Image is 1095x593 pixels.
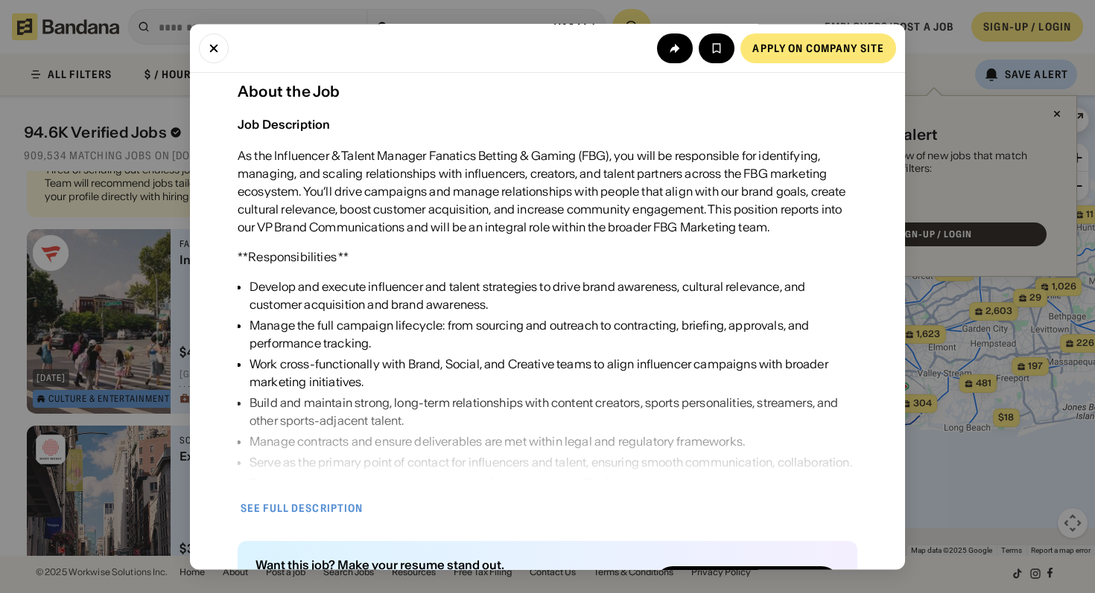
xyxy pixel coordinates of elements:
[199,33,229,62] button: Close
[238,83,857,100] div: About the Job
[250,432,857,450] div: Manage contracts and ensure deliverables are met within legal and regulatory frameworks.
[752,42,884,53] div: Apply on company site
[241,503,363,513] div: See full description
[256,559,643,571] div: Want this job? Make your resume stand out.
[250,453,857,471] div: Serve as the primary point of contact for influencers and talent, ensuring smooth communication, ...
[250,316,857,352] div: Manage the full campaign lifecycle: from sourcing and outreach to contracting, briefing, approval...
[250,355,857,391] div: Work cross-functionally with Brand, Social, and Creative teams to align influencer campaigns with...
[238,117,330,132] div: Job Description
[250,474,857,492] div: Track, measure, and report on campaign performance using KPIs (e.g., reach, engagement, conversio...
[250,278,857,313] div: Develop and execute influencer and talent strategies to drive brand awareness, cultural relevance...
[238,248,349,266] div: **Responsibilities **
[238,147,857,236] div: As the Influencer & Talent Manager Fanatics Betting & Gaming (FBG), you will be responsible for i...
[250,394,857,429] div: Build and maintain strong, long-term relationships with content creators, sports personalities, s...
